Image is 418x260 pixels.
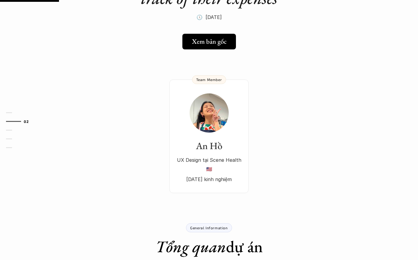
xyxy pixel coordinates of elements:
[175,155,243,174] p: UX Design tại Scene Health 🇺🇸
[169,80,249,193] a: An HồUX Design tại Scene Health 🇺🇸[DATE] kinh nghiệmTeam Member
[156,237,263,256] h1: dự án
[175,140,243,152] h3: An Hồ
[6,118,35,125] a: 02
[197,13,222,22] p: 🕔 [DATE]
[24,119,29,123] strong: 02
[190,226,228,230] p: General Information
[192,38,227,45] h5: Xem bản gốc
[182,34,236,49] a: Xem bản gốc
[156,236,226,257] em: Tổng quan
[196,77,222,82] p: Team Member
[175,175,243,184] p: [DATE] kinh nghiệm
